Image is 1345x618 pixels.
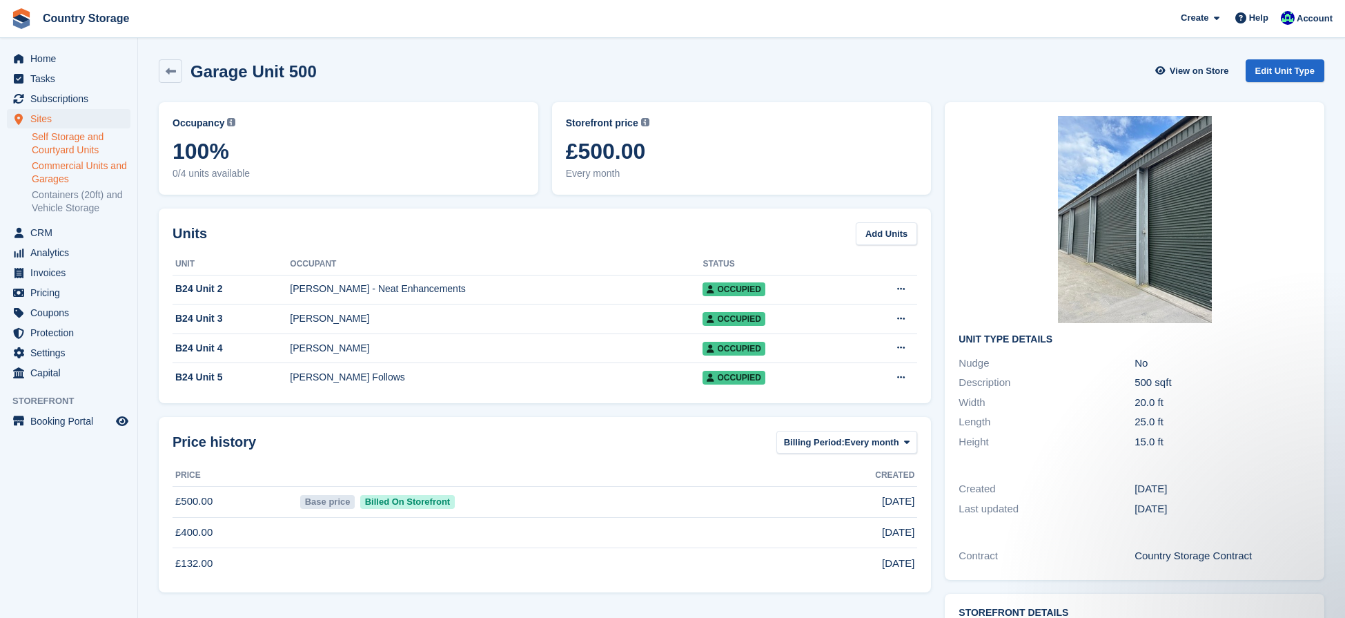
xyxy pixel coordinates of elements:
[173,311,290,326] div: B24 Unit 3
[290,253,703,276] th: Occupant
[7,283,130,302] a: menu
[1170,64,1229,78] span: View on Store
[959,375,1135,391] div: Description
[566,116,638,131] span: Storefront price
[360,495,455,509] span: Billed On Storefront
[566,139,918,164] span: £500.00
[1154,59,1235,82] a: View on Store
[30,89,113,108] span: Subscriptions
[11,8,32,29] img: stora-icon-8386f47178a22dfd0bd8f6a31ec36ba5ce8667c1dd55bd0f319d3a0aa187defe.svg
[30,323,113,342] span: Protection
[173,465,297,487] th: Price
[290,311,703,326] div: [PERSON_NAME]
[1135,548,1310,564] div: Country Storage Contract
[173,223,207,244] h2: Units
[703,342,765,356] span: Occupied
[173,282,290,296] div: B24 Unit 2
[173,370,290,385] div: B24 Unit 5
[173,116,224,131] span: Occupancy
[37,7,135,30] a: Country Storage
[7,303,130,322] a: menu
[32,131,130,157] a: Self Storage and Courtyard Units
[30,412,113,431] span: Booking Portal
[290,370,703,385] div: [PERSON_NAME] Follows
[1058,116,1212,323] img: Untitled%20design%20-%203.jpg
[32,160,130,186] a: Commercial Units and Garages
[30,109,113,128] span: Sites
[703,371,765,385] span: Occupied
[30,343,113,363] span: Settings
[12,394,137,408] span: Storefront
[1297,12,1333,26] span: Account
[776,431,918,454] button: Billing Period: Every month
[875,469,914,481] span: Created
[856,222,917,245] a: Add Units
[173,517,297,548] td: £400.00
[30,263,113,282] span: Invoices
[703,312,765,326] span: Occupied
[173,166,524,181] span: 0/4 units available
[1135,356,1310,371] div: No
[959,481,1135,497] div: Created
[1135,501,1310,517] div: [DATE]
[7,323,130,342] a: menu
[1135,414,1310,430] div: 25.0 ft
[300,495,355,509] span: Base price
[641,118,649,126] img: icon-info-grey-7440780725fd019a000dd9b08b2336e03edf1995a4989e88bcd33f0948082b44.svg
[784,436,845,450] span: Billing Period:
[114,413,130,429] a: Preview store
[959,548,1135,564] div: Contract
[566,166,918,181] span: Every month
[7,69,130,88] a: menu
[173,341,290,356] div: B24 Unit 4
[959,334,1310,345] h2: Unit Type details
[1246,59,1324,82] a: Edit Unit Type
[30,363,113,383] span: Capital
[882,494,914,510] span: [DATE]
[1135,481,1310,497] div: [DATE]
[7,49,130,68] a: menu
[173,253,290,276] th: Unit
[882,556,914,572] span: [DATE]
[7,89,130,108] a: menu
[1135,395,1310,411] div: 20.0 ft
[845,436,899,450] span: Every month
[227,118,235,126] img: icon-info-grey-7440780725fd019a000dd9b08b2336e03edf1995a4989e88bcd33f0948082b44.svg
[1181,11,1208,25] span: Create
[30,49,113,68] span: Home
[1281,11,1295,25] img: Alison Dalnas
[959,414,1135,430] div: Length
[7,243,130,262] a: menu
[173,486,297,517] td: £500.00
[959,501,1135,517] div: Last updated
[703,253,849,276] th: Status
[7,363,130,383] a: menu
[1249,11,1268,25] span: Help
[7,412,130,431] a: menu
[959,356,1135,371] div: Nudge
[173,139,524,164] span: 100%
[882,525,914,541] span: [DATE]
[30,243,113,262] span: Analytics
[173,548,297,579] td: £132.00
[32,189,130,215] a: Containers (20ft) and Vehicle Storage
[30,69,113,88] span: Tasks
[1135,434,1310,450] div: 15.0 ft
[959,434,1135,450] div: Height
[7,263,130,282] a: menu
[190,62,317,81] h2: Garage Unit 500
[290,341,703,356] div: [PERSON_NAME]
[30,283,113,302] span: Pricing
[1135,375,1310,391] div: 500 sqft
[290,282,703,296] div: [PERSON_NAME] - Neat Enhancements
[30,303,113,322] span: Coupons
[959,395,1135,411] div: Width
[173,432,256,452] span: Price history
[7,109,130,128] a: menu
[7,343,130,363] a: menu
[30,223,113,242] span: CRM
[703,282,765,296] span: Occupied
[7,223,130,242] a: menu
